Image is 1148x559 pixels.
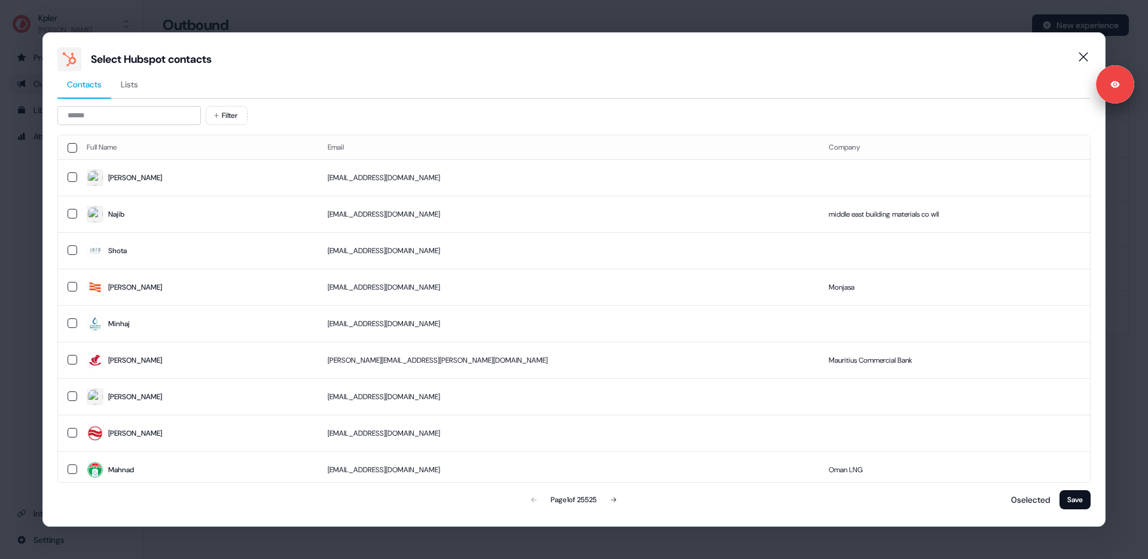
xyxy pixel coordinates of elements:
div: Page 1 of 25525 [551,494,597,506]
td: [EMAIL_ADDRESS][DOMAIN_NAME] [318,196,820,232]
td: [EMAIL_ADDRESS][DOMAIN_NAME] [318,378,820,415]
td: [EMAIL_ADDRESS][DOMAIN_NAME] [318,159,820,196]
button: Save [1060,490,1091,509]
td: [EMAIL_ADDRESS][DOMAIN_NAME] [318,305,820,342]
div: Najib [108,208,124,220]
button: Close [1071,45,1095,69]
td: [EMAIL_ADDRESS][DOMAIN_NAME] [318,451,820,488]
td: Mauritius Commercial Bank [819,342,1090,378]
td: Oman LNG [819,451,1090,488]
button: Filter [206,106,248,125]
td: [EMAIL_ADDRESS][DOMAIN_NAME] [318,415,820,451]
div: Minhaj [108,318,130,330]
td: [EMAIL_ADDRESS][DOMAIN_NAME] [318,232,820,269]
td: [PERSON_NAME][EMAIL_ADDRESS][PERSON_NAME][DOMAIN_NAME] [318,342,820,378]
div: [PERSON_NAME] [108,281,162,293]
p: 0 selected [1006,494,1050,506]
td: middle east building materials co wll [819,196,1090,232]
td: [EMAIL_ADDRESS][DOMAIN_NAME] [318,269,820,305]
div: Shota [108,245,127,257]
th: Full Name [77,135,318,159]
th: Email [318,135,820,159]
div: Select Hubspot contacts [91,52,212,66]
span: Lists [121,78,138,90]
div: [PERSON_NAME] [108,172,162,184]
div: [PERSON_NAME] [108,391,162,403]
div: [PERSON_NAME] [108,427,162,439]
div: Mahnad [108,464,134,476]
td: Monjasa [819,269,1090,305]
div: [PERSON_NAME] [108,354,162,366]
span: Contacts [67,78,102,90]
th: Company [819,135,1090,159]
